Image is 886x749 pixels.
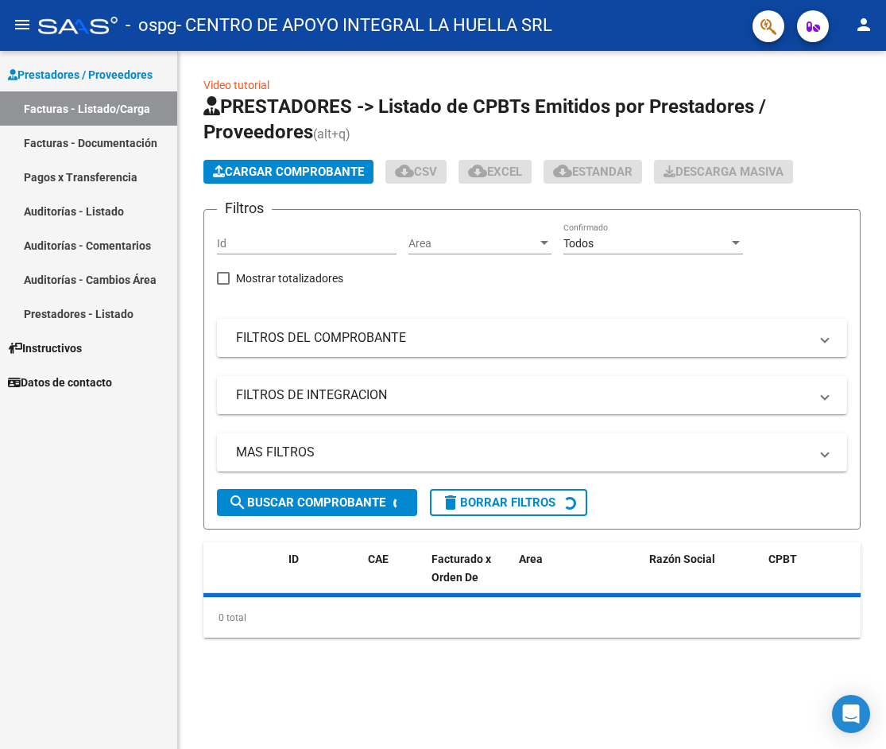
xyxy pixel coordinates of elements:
[217,433,847,472] mat-expansion-panel-header: MAS FILTROS
[176,8,552,43] span: - CENTRO DE APOYO INTEGRAL LA HUELLA SRL
[768,553,797,565] span: CPBT
[408,237,537,250] span: Area
[228,493,247,512] mat-icon: search
[288,553,299,565] span: ID
[832,695,870,733] div: Open Intercom Messenger
[203,79,269,91] a: Video tutorial
[654,160,793,184] app-download-masive: Descarga masiva de comprobantes (adjuntos)
[553,161,572,180] mat-icon: cloud_download
[513,542,620,612] datatable-header-cell: Area
[519,553,543,565] span: Area
[441,493,460,512] mat-icon: delete
[544,160,642,184] button: Estandar
[441,495,555,510] span: Borrar Filtros
[203,598,861,638] div: 0 total
[654,160,793,184] button: Descarga Masiva
[553,165,633,179] span: Estandar
[368,553,389,565] span: CAE
[643,542,762,612] datatable-header-cell: Razón Social
[213,165,364,179] span: Cargar Comprobante
[217,319,847,357] mat-expansion-panel-header: FILTROS DEL COMPROBANTE
[395,161,414,180] mat-icon: cloud_download
[425,542,513,612] datatable-header-cell: Facturado x Orden De
[203,160,373,184] button: Cargar Comprobante
[468,161,487,180] mat-icon: cloud_download
[217,197,272,219] h3: Filtros
[8,340,82,357] span: Instructivos
[395,165,437,179] span: CSV
[282,542,362,612] datatable-header-cell: ID
[217,489,417,516] button: Buscar Comprobante
[236,444,809,461] mat-panel-title: MAS FILTROS
[431,553,491,584] span: Facturado x Orden De
[236,269,343,288] span: Mostrar totalizadores
[468,165,522,179] span: EXCEL
[236,386,809,404] mat-panel-title: FILTROS DE INTEGRACION
[649,553,715,565] span: Razón Social
[313,126,350,142] span: (alt+q)
[236,329,809,347] mat-panel-title: FILTROS DEL COMPROBANTE
[8,66,153,83] span: Prestadores / Proveedores
[8,374,112,391] span: Datos de contacto
[430,489,587,516] button: Borrar Filtros
[664,165,783,179] span: Descarga Masiva
[203,95,766,143] span: PRESTADORES -> Listado de CPBTs Emitidos por Prestadores / Proveedores
[228,495,385,510] span: Buscar Comprobante
[13,15,32,34] mat-icon: menu
[217,376,847,414] mat-expansion-panel-header: FILTROS DE INTEGRACION
[126,8,176,43] span: - ospg
[854,15,873,34] mat-icon: person
[563,237,594,250] span: Todos
[458,160,532,184] button: EXCEL
[385,160,447,184] button: CSV
[362,542,425,612] datatable-header-cell: CAE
